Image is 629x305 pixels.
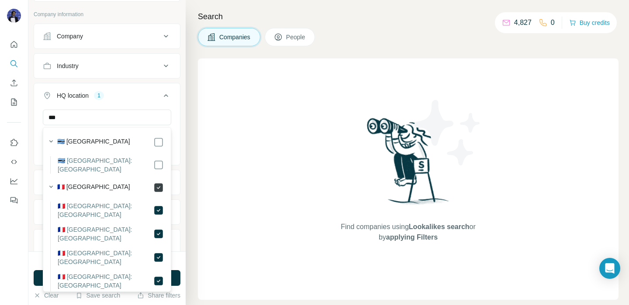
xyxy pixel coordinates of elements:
[286,33,306,41] span: People
[94,92,104,99] div: 1
[58,225,153,243] label: 🇫🇷 [GEOGRAPHIC_DATA]: [GEOGRAPHIC_DATA]
[7,173,21,189] button: Dashboard
[58,202,153,219] label: 🇫🇷 [GEOGRAPHIC_DATA]: [GEOGRAPHIC_DATA]
[386,233,438,241] span: applying Filters
[551,17,555,28] p: 0
[7,9,21,23] img: Avatar
[7,135,21,151] button: Use Surfe on LinkedIn
[58,249,153,266] label: 🇫🇷 [GEOGRAPHIC_DATA]: [GEOGRAPHIC_DATA]
[34,202,180,223] button: Employees (size)
[57,182,130,193] label: 🇫🇷 [GEOGRAPHIC_DATA]
[34,231,180,252] button: Technologies
[363,116,454,213] img: Surfe Illustration - Woman searching with binoculars
[599,258,620,279] div: Open Intercom Messenger
[34,85,180,110] button: HQ location1
[58,156,153,174] label: 🇧🇼 [GEOGRAPHIC_DATA]: [GEOGRAPHIC_DATA]
[34,291,59,300] button: Clear
[57,91,89,100] div: HQ location
[514,17,532,28] p: 4,827
[58,272,153,290] label: 🇫🇷 [GEOGRAPHIC_DATA]: [GEOGRAPHIC_DATA]
[569,17,610,29] button: Buy credits
[7,56,21,72] button: Search
[34,55,180,76] button: Industry
[408,93,487,172] img: Surfe Illustration - Stars
[57,62,79,70] div: Industry
[34,26,180,47] button: Company
[76,291,120,300] button: Save search
[137,291,180,300] button: Share filters
[7,154,21,170] button: Use Surfe API
[338,222,478,243] span: Find companies using or by
[57,137,130,147] label: 🇧🇼 [GEOGRAPHIC_DATA]
[7,94,21,110] button: My lists
[7,75,21,91] button: Enrich CSV
[34,172,180,193] button: Annual revenue ($)
[219,33,251,41] span: Companies
[34,270,180,286] button: Run search
[409,223,470,230] span: Lookalikes search
[198,10,619,23] h4: Search
[7,192,21,208] button: Feedback
[34,10,180,18] p: Company information
[7,37,21,52] button: Quick start
[57,32,83,41] div: Company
